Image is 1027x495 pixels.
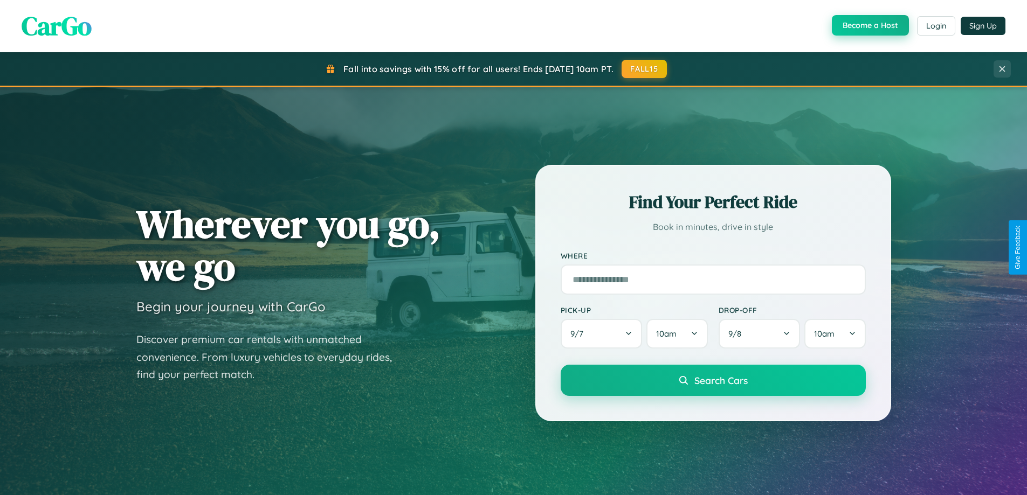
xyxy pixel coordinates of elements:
[694,374,748,386] span: Search Cars
[832,15,909,36] button: Become a Host
[561,251,866,260] label: Where
[561,219,866,235] p: Book in minutes, drive in style
[561,190,866,214] h2: Find Your Perfect Ride
[136,331,406,384] p: Discover premium car rentals with unmatched convenience. From luxury vehicles to everyday rides, ...
[719,305,866,315] label: Drop-off
[719,319,801,348] button: 9/8
[561,365,866,396] button: Search Cars
[343,64,614,74] span: Fall into savings with 15% off for all users! Ends [DATE] 10am PT.
[561,319,643,348] button: 9/7
[136,298,326,315] h3: Begin your journey with CarGo
[728,329,747,339] span: 9 / 8
[570,329,589,339] span: 9 / 7
[136,203,440,288] h1: Wherever you go, we go
[561,305,708,315] label: Pick-up
[814,329,835,339] span: 10am
[961,17,1005,35] button: Sign Up
[646,319,707,348] button: 10am
[1014,226,1022,269] div: Give Feedback
[804,319,865,348] button: 10am
[656,329,677,339] span: 10am
[622,60,667,78] button: FALL15
[22,8,92,44] span: CarGo
[917,16,955,36] button: Login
